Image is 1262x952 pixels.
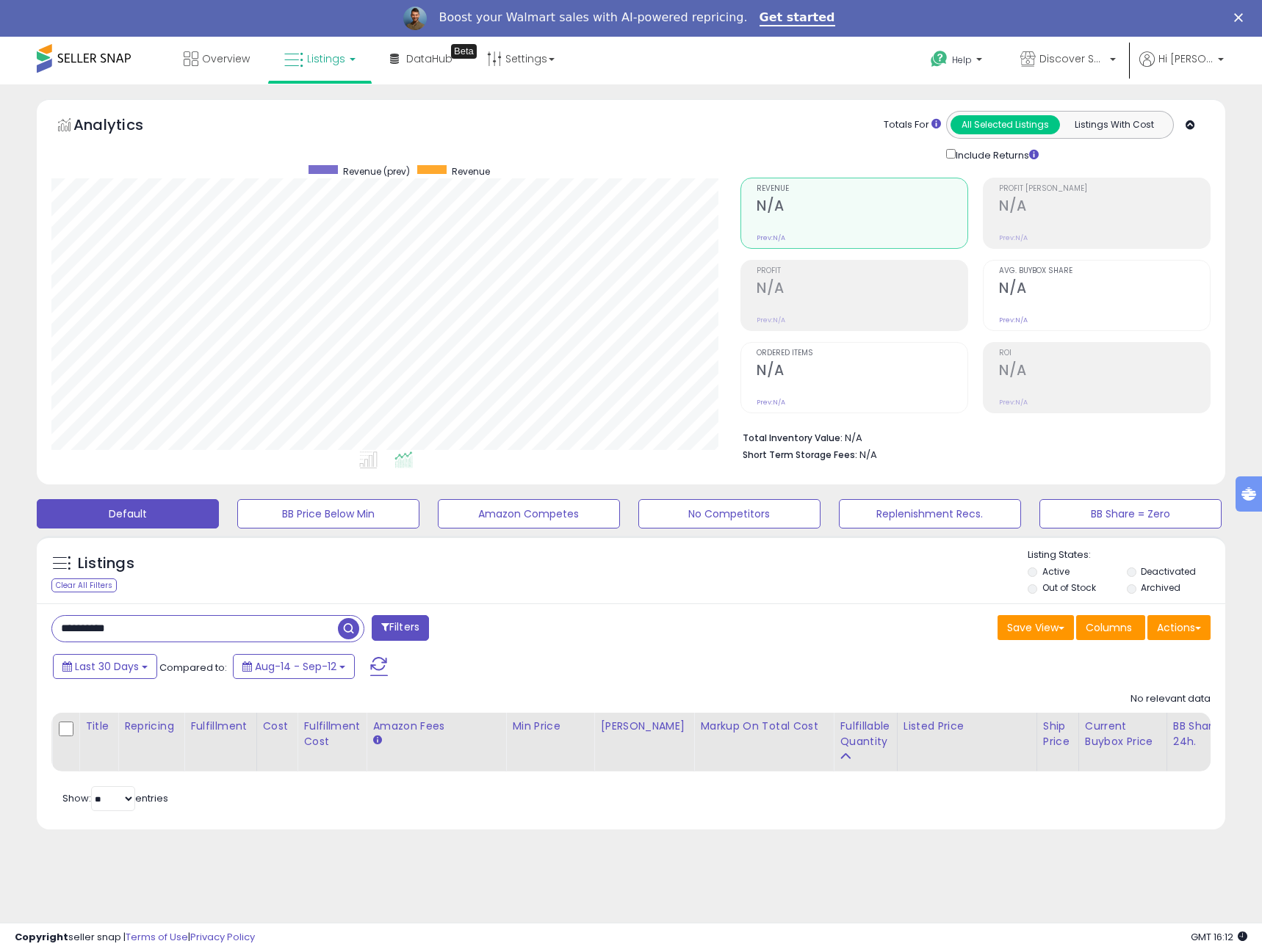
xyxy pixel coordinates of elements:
[757,316,785,324] small: Prev: N/A
[999,349,1210,357] span: ROI
[273,37,367,81] a: Listings
[760,10,835,26] a: Get started
[904,719,1031,734] div: Listed Price
[1039,499,1222,528] button: BB Share = Zero
[1141,581,1180,594] label: Archived
[73,115,172,139] h5: Analytics
[1234,13,1249,22] div: Close
[840,719,890,749] div: Fulfillable Quantity
[600,719,688,734] div: [PERSON_NAME]
[1043,719,1072,749] div: Ship Price
[1141,565,1196,578] label: Deactivated
[743,432,843,444] b: Total Inventory Value:
[51,578,117,592] div: Clear All Filters
[512,719,588,734] div: Min Price
[999,267,1210,275] span: Avg. Buybox Share
[173,37,261,81] a: Overview
[233,654,355,679] button: Aug-14 - Sep-12
[53,654,157,679] button: Last 30 Days
[1059,115,1169,134] button: Listings With Cost
[757,267,967,275] span: Profit
[85,719,112,734] div: Title
[757,280,967,299] h2: N/A
[343,165,410,178] span: Revenue (prev)
[757,362,967,382] h2: N/A
[930,50,948,68] i: Get Help
[1076,615,1145,640] button: Columns
[75,659,139,674] span: Last 30 Days
[1085,719,1161,749] div: Current Buybox Price
[859,448,877,462] span: N/A
[1139,51,1224,84] a: Hi [PERSON_NAME]
[159,661,227,675] span: Compared to:
[951,115,1060,134] button: All Selected Listings
[700,719,827,734] div: Markup on Total Cost
[372,719,500,734] div: Amazon Fees
[694,713,834,771] th: The percentage added to the cost of goods (COGS) that forms the calculator for Min & Max prices.
[1131,692,1211,706] div: No relevant data
[743,448,857,461] b: Short Term Storage Fees:
[379,37,464,81] a: DataHub
[999,280,1210,299] h2: N/A
[307,51,345,66] span: Listings
[263,719,292,734] div: Cost
[452,165,490,178] span: Revenue
[372,734,381,747] small: Amazon Fees.
[303,719,360,749] div: Fulfillment Cost
[190,719,250,734] div: Fulfillment
[757,233,785,242] small: Prev: N/A
[757,398,785,407] small: Prev: N/A
[372,615,429,641] button: Filters
[1028,548,1225,562] p: Listing States:
[438,499,620,528] button: Amazon Competes
[757,197,967,217] h2: N/A
[124,719,178,734] div: Repricing
[406,51,452,66] span: DataHub
[255,659,336,674] span: Aug-14 - Sep-12
[1042,581,1096,594] label: Out of Stock
[757,349,967,357] span: Ordered Items
[999,185,1210,193] span: Profit [PERSON_NAME]
[757,185,967,193] span: Revenue
[952,54,972,66] span: Help
[999,233,1028,242] small: Prev: N/A
[999,362,1210,382] h2: N/A
[998,615,1074,640] button: Save View
[403,7,427,30] img: Profile image for Adrian
[439,10,747,25] div: Boost your Walmart sales with AI-powered repricing.
[1039,51,1106,66] span: Discover Savings
[638,499,821,528] button: No Competitors
[202,51,250,66] span: Overview
[476,37,566,81] a: Settings
[884,118,941,132] div: Totals For
[237,499,419,528] button: BB Price Below Min
[37,499,219,528] button: Default
[1173,719,1227,749] div: BB Share 24h.
[1158,51,1214,66] span: Hi [PERSON_NAME]
[999,316,1028,324] small: Prev: N/A
[1147,615,1211,640] button: Actions
[743,428,1200,446] li: N/A
[451,44,477,59] div: Tooltip anchor
[999,398,1028,407] small: Prev: N/A
[1086,620,1132,635] span: Columns
[78,553,134,574] h5: Listings
[1042,565,1070,578] label: Active
[839,499,1021,528] button: Replenishment Recs.
[62,791,168,805] span: Show: entries
[919,39,997,84] a: Help
[935,146,1056,163] div: Include Returns
[1009,37,1127,84] a: Discover Savings
[999,197,1210,217] h2: N/A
